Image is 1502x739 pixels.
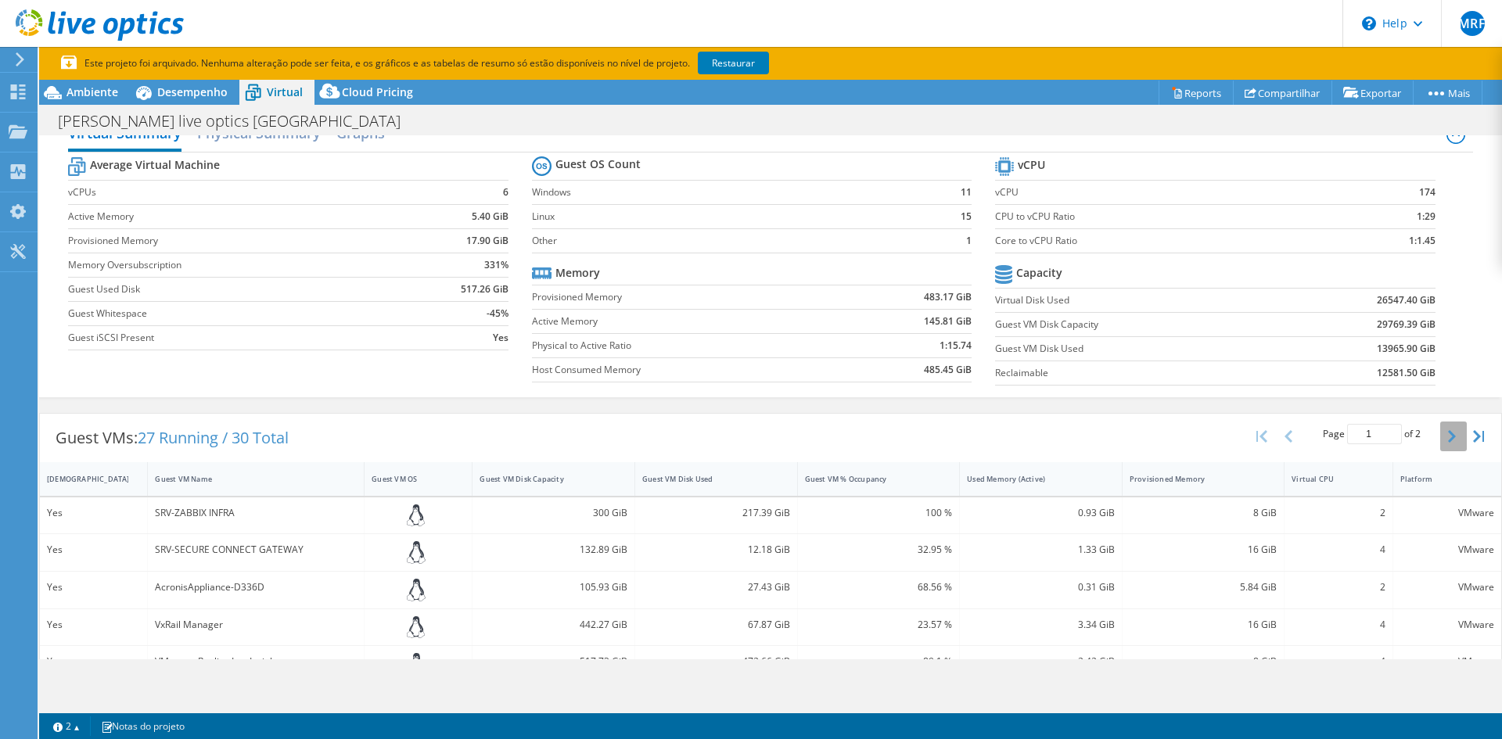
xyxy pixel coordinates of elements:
label: Windows [532,185,932,200]
a: Notas do projeto [90,716,196,736]
div: VMware [1400,541,1494,558]
label: Guest Used Disk [68,282,403,297]
b: 1 [966,233,972,249]
div: Platform [1400,474,1475,484]
label: Host Consumed Memory [532,362,844,378]
b: 1:15.74 [940,338,972,353]
div: Yes [47,541,140,558]
b: 1:1.45 [1409,233,1436,249]
div: AcronisAppliance-D336D [155,579,357,596]
div: VMware [1400,504,1494,522]
label: Guest VM Disk Capacity [995,317,1283,332]
label: Guest iSCSI Present [68,330,403,346]
div: 89.1 % [805,653,953,670]
label: Virtual Disk Used [995,292,1283,308]
span: 27 Running / 30 Total [138,427,289,448]
b: 1:29 [1417,209,1436,224]
div: 32.95 % [805,541,953,558]
b: 26547.40 GiB [1377,292,1436,308]
b: -45% [487,306,508,321]
div: 132.89 GiB [480,541,627,558]
label: Provisioned Memory [532,289,844,305]
div: 67.87 GiB [642,616,790,633]
label: Reclaimable [995,365,1283,381]
div: Guest VM % Occupancy [805,474,934,484]
div: VMware [1400,579,1494,596]
div: VMware vRealize Log Insight [155,653,357,670]
label: Provisioned Memory [68,233,403,249]
b: 17.90 GiB [466,233,508,249]
a: Compartilhar [1233,81,1332,105]
div: 12.18 GiB [642,541,790,558]
a: Mais [1413,81,1482,105]
div: 4 [1292,616,1385,633]
b: Guest OS Count [555,156,641,172]
div: 68.56 % [805,579,953,596]
b: 483.17 GiB [924,289,972,305]
span: Ambiente [66,84,118,99]
a: Reports [1159,81,1234,105]
p: Este projeto foi arquivado. Nenhuma alteração pode ser feita, e os gráficos e as tabelas de resum... [61,55,828,72]
span: Desempenho [157,84,228,99]
span: 2 [1415,427,1421,440]
div: SRV-ZABBIX INFRA [155,504,357,522]
b: 15 [961,209,972,224]
b: 517.26 GiB [461,282,508,297]
div: VxRail Manager [155,616,357,633]
b: Yes [493,330,508,346]
b: 13965.90 GiB [1377,341,1436,357]
div: 8 GiB [1130,504,1277,522]
div: 4 [1292,541,1385,558]
div: 4 [1292,653,1385,670]
div: Virtual CPU [1292,474,1366,484]
label: Core to vCPU Ratio [995,233,1335,249]
span: MRF [1460,11,1485,36]
div: Guest VM Name [155,474,338,484]
div: 3.34 GiB [967,616,1115,633]
div: Guest VM OS [372,474,446,484]
a: Restaurar [698,52,769,74]
b: Average Virtual Machine [90,157,220,173]
b: Memory [555,265,600,281]
div: SRV-SECURE CONNECT GATEWAY [155,541,357,558]
span: Virtual [267,84,303,99]
span: Page of [1323,424,1421,444]
div: 0.93 GiB [967,504,1115,522]
svg: \n [1362,16,1376,30]
div: Yes [47,579,140,596]
div: 5.84 GiB [1130,579,1277,596]
a: 2 [42,716,91,736]
label: Other [532,233,932,249]
span: Cloud Pricing [342,84,413,99]
div: Guest VM Disk Used [642,474,771,484]
b: 6 [503,185,508,200]
div: 105.93 GiB [480,579,627,596]
label: Guest Whitespace [68,306,403,321]
b: 5.40 GiB [472,209,508,224]
label: vCPU [995,185,1335,200]
b: Capacity [1016,265,1062,281]
div: Guest VMs: [40,414,304,462]
div: Provisioned Memory [1130,474,1259,484]
div: Guest VM Disk Capacity [480,474,609,484]
label: CPU to vCPU Ratio [995,209,1335,224]
b: 145.81 GiB [924,314,972,329]
b: vCPU [1018,157,1045,173]
label: Linux [532,209,932,224]
div: Yes [47,504,140,522]
div: Yes [47,653,140,670]
div: 23.57 % [805,616,953,633]
b: 485.45 GiB [924,362,972,378]
div: Used Memory (Active) [967,474,1096,484]
div: 1.33 GiB [967,541,1115,558]
b: 11 [961,185,972,200]
div: 517.73 GiB [480,653,627,670]
div: 0.31 GiB [967,579,1115,596]
input: jump to page [1347,424,1402,444]
label: Memory Oversubscription [68,257,403,273]
b: 29769.39 GiB [1377,317,1436,332]
div: 16 GiB [1130,541,1277,558]
div: 2.42 GiB [967,653,1115,670]
div: 16 GiB [1130,616,1277,633]
div: 442.27 GiB [480,616,627,633]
